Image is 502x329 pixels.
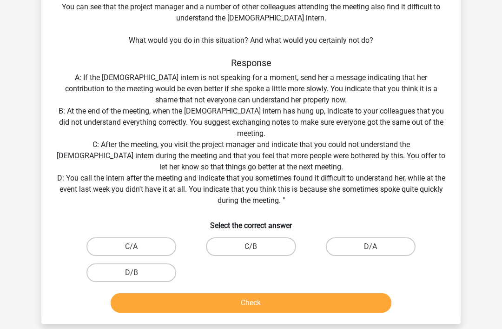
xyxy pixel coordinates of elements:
label: D/B [86,263,176,282]
button: Check [111,293,392,313]
label: C/A [86,237,176,256]
label: C/B [206,237,296,256]
h6: Select the correct answer [56,214,446,230]
label: D/A [326,237,416,256]
h5: Response [56,57,446,68]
